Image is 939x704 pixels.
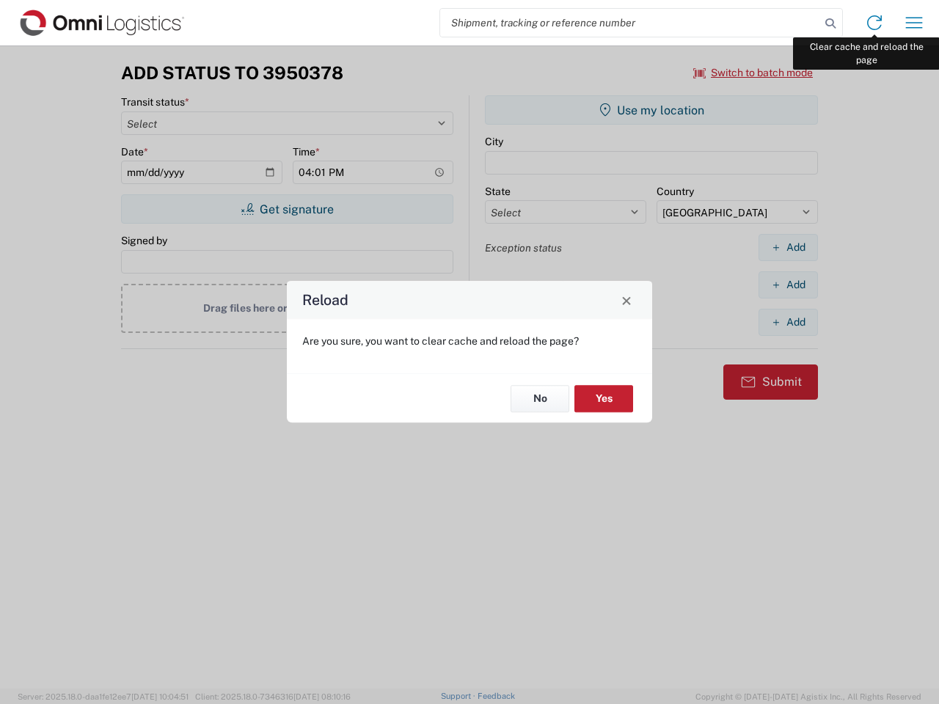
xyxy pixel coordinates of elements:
input: Shipment, tracking or reference number [440,9,820,37]
p: Are you sure, you want to clear cache and reload the page? [302,334,637,348]
h4: Reload [302,290,348,311]
button: Close [616,290,637,310]
button: Yes [574,385,633,412]
button: No [511,385,569,412]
